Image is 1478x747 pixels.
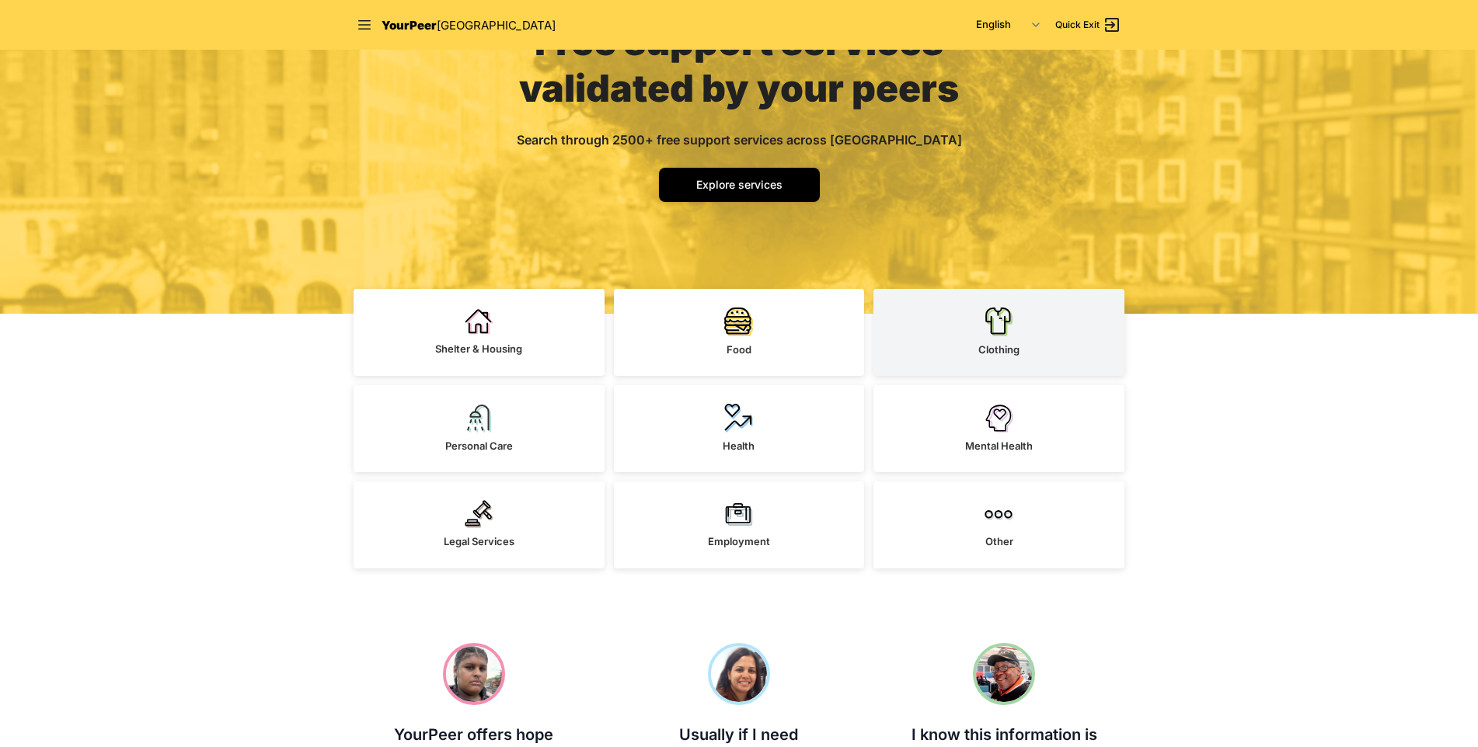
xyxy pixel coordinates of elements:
[444,535,514,547] span: Legal Services
[708,535,770,547] span: Employment
[382,16,556,35] a: YourPeer[GEOGRAPHIC_DATA]
[354,289,605,376] a: Shelter & Housing
[437,18,556,33] span: [GEOGRAPHIC_DATA]
[965,440,1033,452] span: Mental Health
[445,440,513,452] span: Personal Care
[614,289,865,376] a: Food
[614,385,865,472] a: Health
[517,132,962,148] span: Search through 2500+ free support services across [GEOGRAPHIC_DATA]
[614,481,865,568] a: Employment
[723,440,755,452] span: Health
[659,168,820,202] a: Explore services
[394,725,553,744] span: YourPeer offers hope
[873,289,1124,376] a: Clothing
[985,535,1013,547] span: Other
[696,178,783,191] span: Explore services
[727,343,751,356] span: Food
[382,18,437,33] span: YourPeer
[354,481,605,568] a: Legal Services
[519,19,959,111] span: Free support services validated by your peers
[978,343,1020,356] span: Clothing
[354,385,605,472] a: Personal Care
[1055,19,1100,31] span: Quick Exit
[1055,16,1121,34] a: Quick Exit
[873,481,1124,568] a: Other
[435,342,522,355] span: Shelter & Housing
[873,385,1124,472] a: Mental Health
